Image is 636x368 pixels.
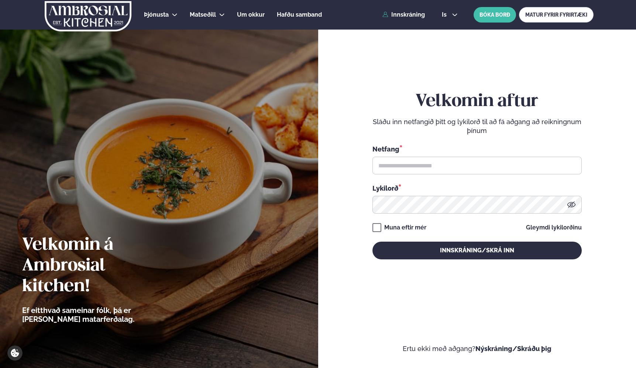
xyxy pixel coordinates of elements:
a: Cookie settings [7,345,23,361]
button: BÓKA BORÐ [474,7,516,23]
a: Gleymdi lykilorðinu [526,225,582,231]
a: Hafðu samband [277,10,322,19]
span: Um okkur [237,11,265,18]
button: Innskráning/Skrá inn [372,242,582,259]
span: Hafðu samband [277,11,322,18]
button: is [436,12,464,18]
span: is [442,12,449,18]
span: Matseðill [190,11,216,18]
span: Þjónusta [144,11,169,18]
a: Þjónusta [144,10,169,19]
a: MATUR FYRIR FYRIRTÆKI [519,7,594,23]
p: Ef eitthvað sameinar fólk, þá er [PERSON_NAME] matarferðalag. [22,306,175,324]
p: Ertu ekki með aðgang? [340,344,614,353]
a: Nýskráning/Skráðu þig [475,345,551,352]
h2: Velkomin á Ambrosial kitchen! [22,235,175,297]
a: Um okkur [237,10,265,19]
h2: Velkomin aftur [372,91,582,112]
a: Matseðill [190,10,216,19]
p: Sláðu inn netfangið þitt og lykilorð til að fá aðgang að reikningnum þínum [372,117,582,135]
div: Netfang [372,144,582,154]
img: logo [44,1,132,31]
div: Lykilorð [372,183,582,193]
a: Innskráning [382,11,425,18]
